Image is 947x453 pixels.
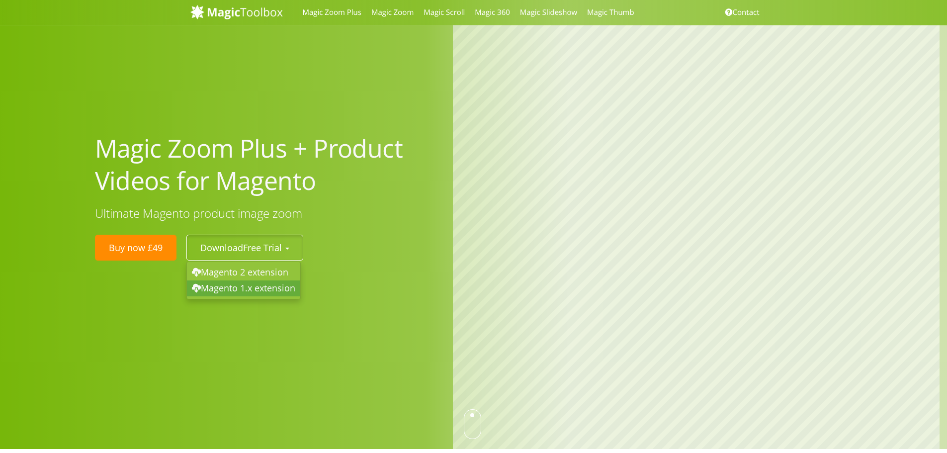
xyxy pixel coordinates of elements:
[243,242,282,254] span: Free Trial
[95,132,438,197] h1: Magic Zoom Plus + Product Videos for Magento
[95,207,438,220] h3: Ultimate Magento product image zoom
[186,235,303,261] button: DownloadFree Trial
[95,235,176,261] a: Buy now £49
[187,280,300,296] a: Magento 1.x extension
[187,265,300,280] a: Magento 2 extension
[190,4,283,19] img: MagicToolbox.com - Image tools for your website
